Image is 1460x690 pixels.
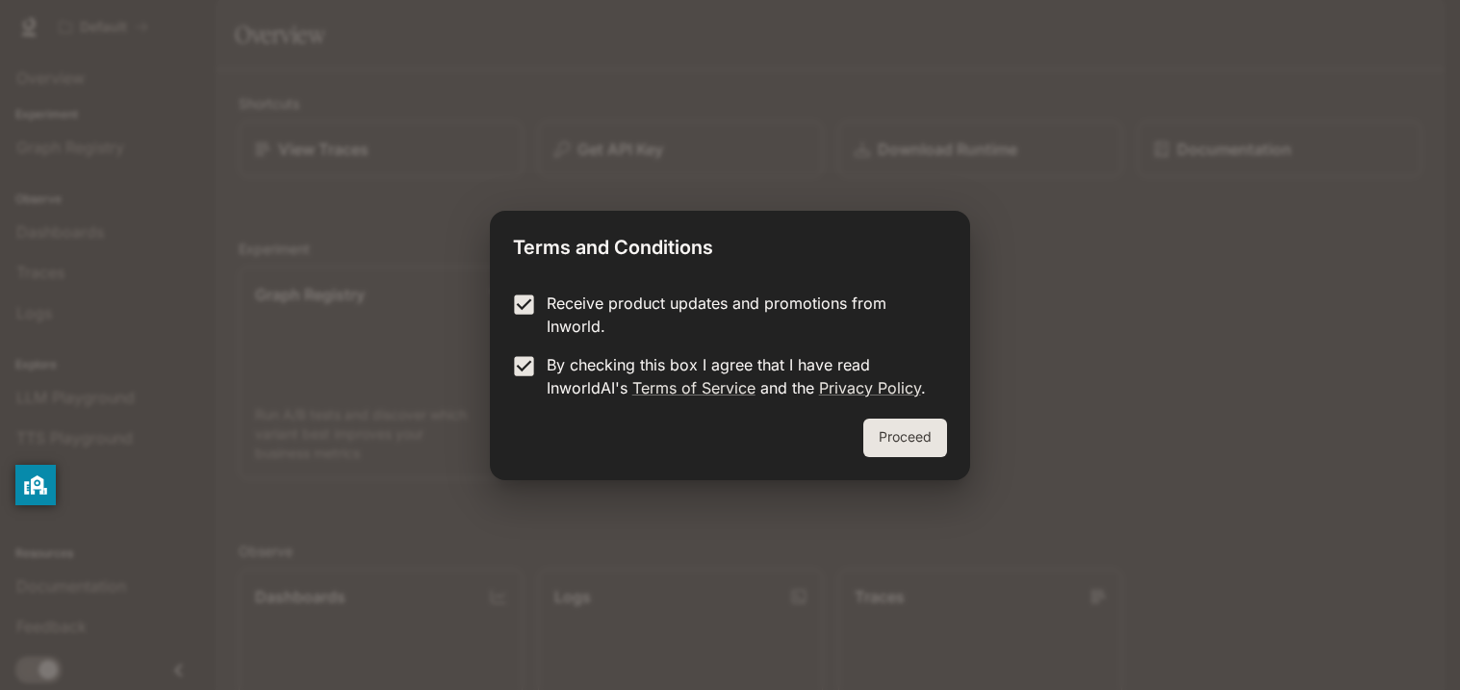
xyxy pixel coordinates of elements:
[490,211,969,276] h2: Terms and Conditions
[632,378,756,397] a: Terms of Service
[863,419,947,457] button: Proceed
[547,353,932,399] p: By checking this box I agree that I have read InworldAI's and the .
[547,292,932,338] p: Receive product updates and promotions from Inworld.
[819,378,921,397] a: Privacy Policy
[15,465,56,505] button: privacy banner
